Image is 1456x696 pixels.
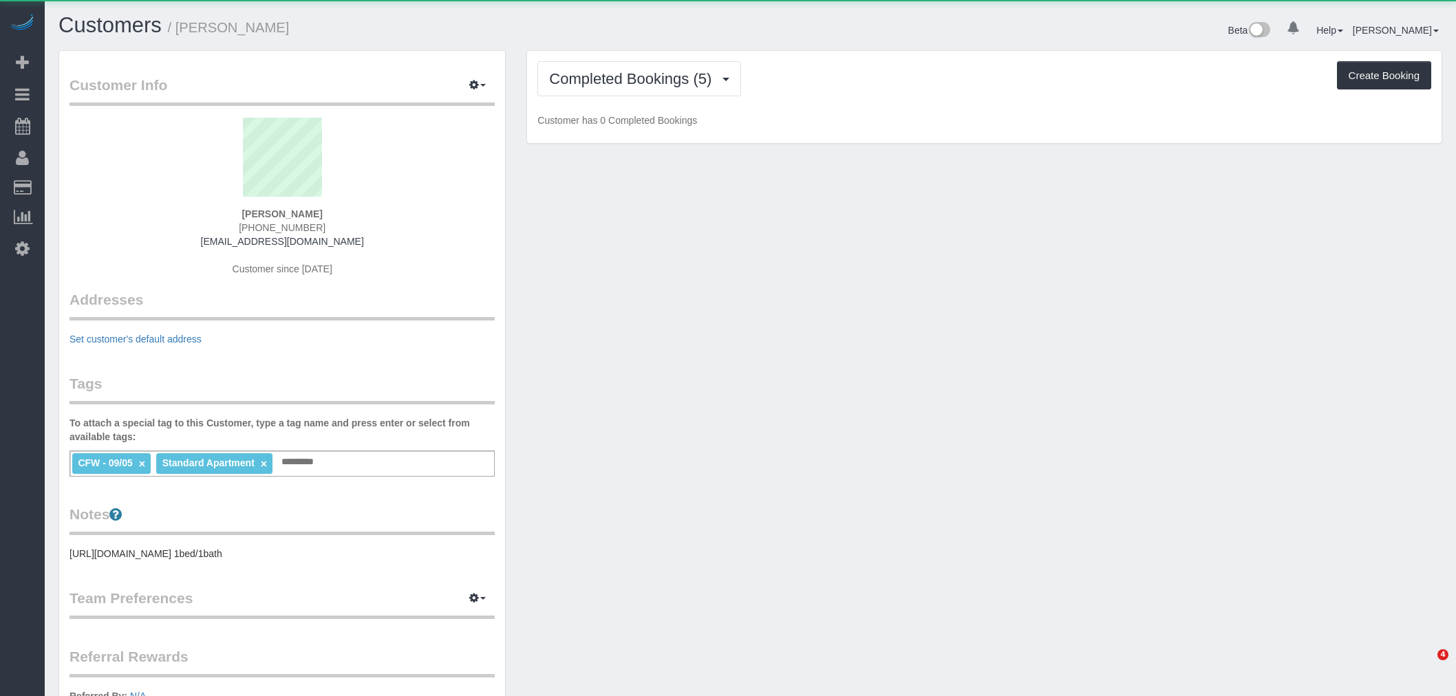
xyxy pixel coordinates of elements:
legend: Referral Rewards [69,646,495,677]
legend: Tags [69,373,495,404]
a: Beta [1228,25,1271,36]
a: × [261,458,267,470]
legend: Customer Info [69,75,495,106]
button: Completed Bookings (5) [537,61,741,96]
p: Customer has 0 Completed Bookings [537,113,1431,127]
a: [EMAIL_ADDRESS][DOMAIN_NAME] [201,236,364,247]
a: Customers [58,13,162,37]
button: Create Booking [1337,61,1431,90]
a: [PERSON_NAME] [1353,25,1439,36]
span: [PHONE_NUMBER] [239,222,325,233]
pre: [URL][DOMAIN_NAME] 1bed/1bath [69,547,495,561]
span: 4 [1437,649,1448,660]
iframe: Intercom live chat [1409,649,1442,682]
span: Customer since [DATE] [233,263,332,274]
small: / [PERSON_NAME] [168,20,290,35]
a: Help [1316,25,1343,36]
strong: [PERSON_NAME] [242,208,322,219]
a: Set customer's default address [69,334,202,345]
legend: Team Preferences [69,588,495,619]
legend: Notes [69,504,495,535]
label: To attach a special tag to this Customer, type a tag name and press enter or select from availabl... [69,416,495,444]
span: Completed Bookings (5) [549,70,718,87]
img: Automaid Logo [8,14,36,33]
img: New interface [1248,22,1270,40]
span: CFW - 09/05 [78,457,132,468]
span: Standard Apartment [162,457,255,468]
a: × [139,458,145,470]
